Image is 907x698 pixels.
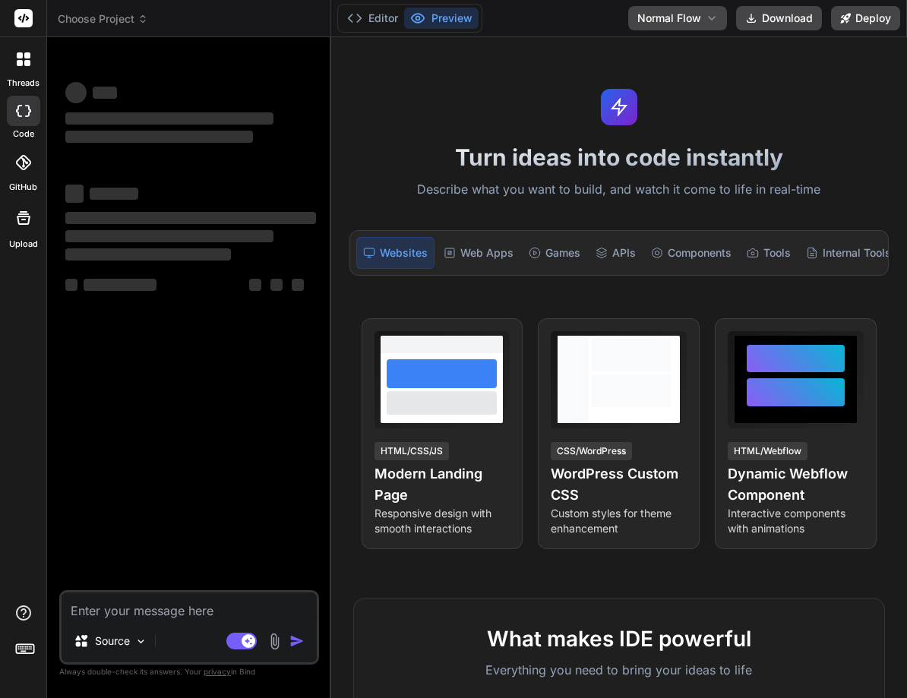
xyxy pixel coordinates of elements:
p: Responsive design with smooth interactions [374,506,510,536]
button: Editor [341,8,404,29]
button: Download [736,6,822,30]
div: Components [645,237,738,269]
span: ‌ [90,188,138,200]
label: code [13,128,34,141]
span: ‌ [65,131,253,143]
label: GitHub [9,181,37,194]
img: attachment [266,633,283,650]
span: ‌ [65,82,87,103]
button: Preview [404,8,479,29]
p: Always double-check its answers. Your in Bind [59,665,319,679]
h1: Turn ideas into code instantly [340,144,898,171]
div: Web Apps [438,237,520,269]
div: Websites [356,237,435,269]
p: Interactive components with animations [728,506,864,536]
div: APIs [589,237,642,269]
img: icon [289,633,305,649]
label: threads [7,77,40,90]
label: Upload [9,238,38,251]
button: Deploy [831,6,900,30]
span: Choose Project [58,11,148,27]
span: ‌ [65,230,273,242]
span: ‌ [65,248,231,261]
span: ‌ [249,279,261,291]
div: HTML/Webflow [728,442,807,460]
div: HTML/CSS/JS [374,442,449,460]
button: Normal Flow [628,6,727,30]
span: ‌ [292,279,304,291]
div: Games [523,237,586,269]
h2: What makes IDE powerful [378,623,860,655]
div: Tools [741,237,797,269]
p: Source [95,633,130,649]
div: Internal Tools [800,237,897,269]
p: Custom styles for theme enhancement [551,506,687,536]
span: ‌ [270,279,283,291]
span: ‌ [65,185,84,203]
h4: WordPress Custom CSS [551,463,687,506]
span: ‌ [84,279,156,291]
img: Pick Models [134,635,147,648]
p: Everything you need to bring your ideas to life [378,661,860,679]
span: Normal Flow [637,11,701,26]
span: ‌ [65,279,77,291]
p: Describe what you want to build, and watch it come to life in real-time [340,180,898,200]
h4: Dynamic Webflow Component [728,463,864,506]
span: privacy [204,667,231,676]
div: CSS/WordPress [551,442,632,460]
span: ‌ [65,212,316,224]
span: ‌ [65,112,273,125]
h4: Modern Landing Page [374,463,510,506]
span: ‌ [93,87,117,99]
